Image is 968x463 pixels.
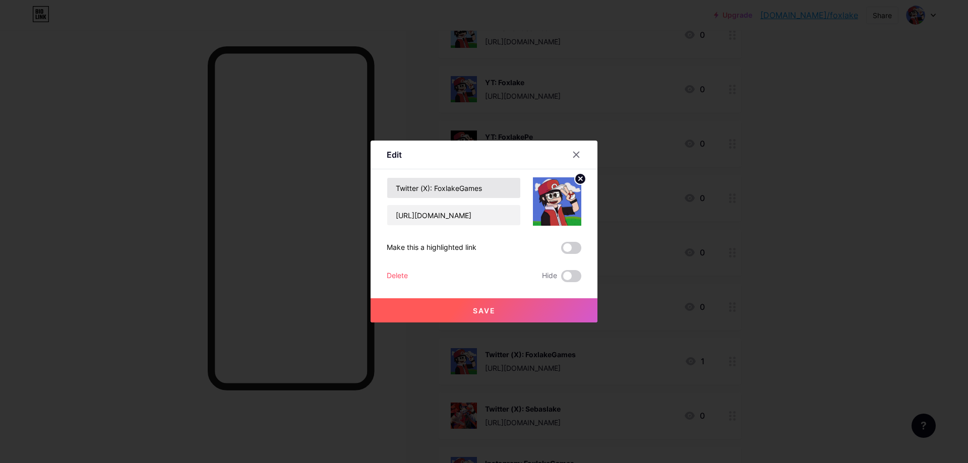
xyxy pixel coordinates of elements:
[387,270,408,282] div: Delete
[533,177,581,226] img: link_thumbnail
[473,306,496,315] span: Save
[387,178,520,198] input: Title
[387,205,520,225] input: URL
[387,149,402,161] div: Edit
[387,242,476,254] div: Make this a highlighted link
[371,298,597,322] button: Save
[542,270,557,282] span: Hide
